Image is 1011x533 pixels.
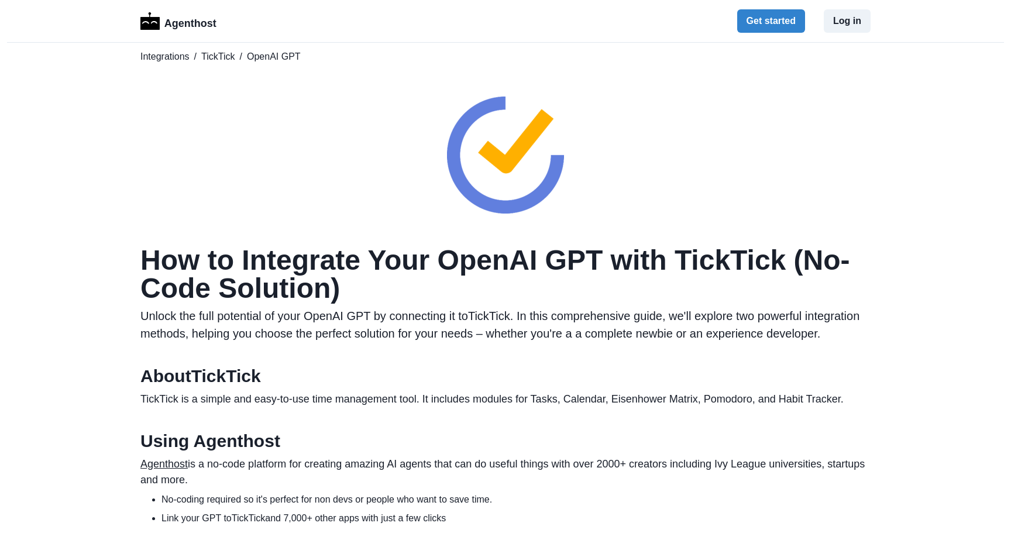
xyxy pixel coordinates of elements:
[140,12,160,30] img: Logo
[140,458,188,470] a: Agenthost
[161,511,871,525] li: Link your GPT to TickTick and 7,000+ other apps with just a few clicks
[824,9,871,33] button: Log in
[140,246,871,302] h1: How to Integrate Your OpenAI GPT with TickTick (No-Code Solution)
[140,307,871,342] p: Unlock the full potential of your OpenAI GPT by connecting it to TickTick . In this comprehensive...
[140,50,871,64] nav: breadcrumb
[201,50,235,64] a: TickTick
[140,50,190,64] a: Integrations
[161,493,871,507] li: No-coding required so it's perfect for non devs or people who want to save time.
[194,50,197,64] span: /
[140,391,871,407] p: TickTick is a simple and easy-to-use time management tool. It includes modules for Tasks, Calenda...
[240,50,242,64] span: /
[140,456,871,488] p: is a no-code platform for creating amazing AI agents that can do useful things with over 2000+ cr...
[140,431,871,452] h2: Using Agenthost
[140,366,871,387] h2: About TickTick
[164,11,216,32] p: Agenthost
[140,11,216,32] a: LogoAgenthost
[447,97,564,214] img: TickTick logo for OpenAI GPT integration
[737,9,805,33] button: Get started
[247,50,301,64] span: OpenAI GPT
